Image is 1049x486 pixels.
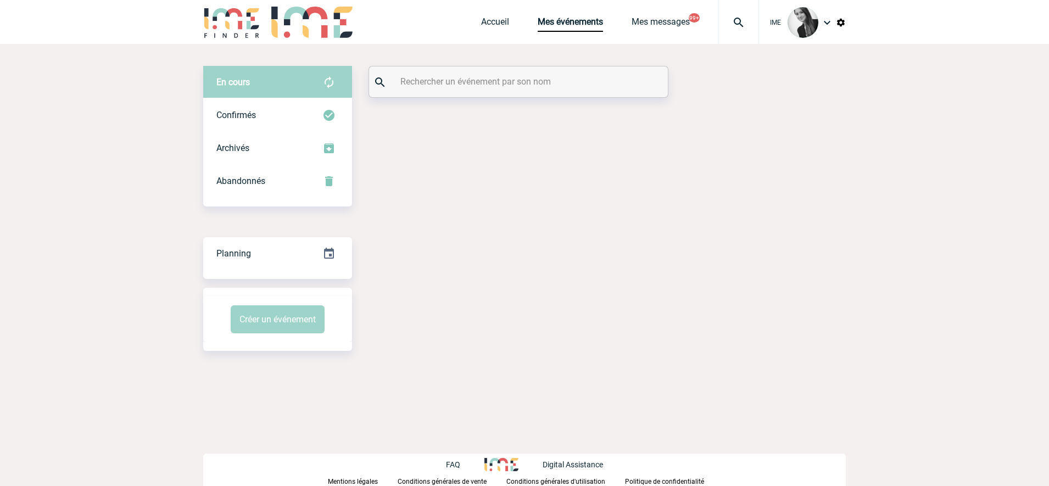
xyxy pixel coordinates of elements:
a: Conditions générales de vente [398,476,506,486]
span: Planning [216,248,251,259]
span: Archivés [216,143,249,153]
a: Accueil [481,16,509,32]
span: Confirmés [216,110,256,120]
p: Conditions générales de vente [398,478,487,485]
p: Mentions légales [328,478,378,485]
img: 101050-0.jpg [788,7,818,38]
span: IME [770,19,781,26]
img: http://www.idealmeetingsevents.fr/ [484,458,518,471]
img: IME-Finder [203,7,260,38]
p: Digital Assistance [543,460,603,469]
input: Rechercher un événement par son nom [398,74,642,90]
a: Planning [203,237,352,269]
p: Politique de confidentialité [625,478,704,485]
a: Mes événements [538,16,603,32]
a: FAQ [446,459,484,469]
div: Retrouvez ici tous vos évènements avant confirmation [203,66,352,99]
p: FAQ [446,460,460,469]
a: Conditions générales d'utilisation [506,476,625,486]
span: En cours [216,77,250,87]
span: Abandonnés [216,176,265,186]
button: Créer un événement [231,305,325,333]
a: Mes messages [632,16,690,32]
a: Mentions légales [328,476,398,486]
p: Conditions générales d'utilisation [506,478,605,485]
div: Retrouvez ici tous les événements que vous avez décidé d'archiver [203,132,352,165]
button: 99+ [689,13,700,23]
div: Retrouvez ici tous vos événements annulés [203,165,352,198]
div: Retrouvez ici tous vos événements organisés par date et état d'avancement [203,237,352,270]
a: Politique de confidentialité [625,476,722,486]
